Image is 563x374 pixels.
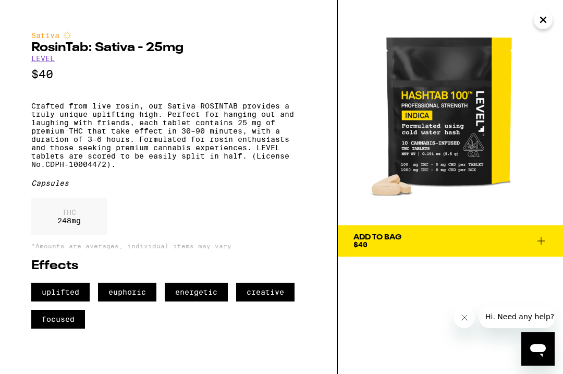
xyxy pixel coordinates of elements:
[454,307,475,328] iframe: Close message
[338,225,563,257] button: Add To Bag$40
[353,234,401,241] div: Add To Bag
[31,198,107,235] div: 248 mg
[31,54,55,63] a: LEVEL
[31,179,305,187] div: Capsules
[31,283,90,301] span: uplifted
[353,240,368,249] span: $40
[521,332,555,366] iframe: Button to launch messaging window
[31,310,85,329] span: focused
[31,42,305,54] h2: RosinTab: Sativa - 25mg
[236,283,295,301] span: creative
[98,283,156,301] span: euphoric
[31,31,305,40] div: Sativa
[31,260,305,272] h2: Effects
[31,102,305,168] p: Crafted from live rosin, our Sativa ROSINTAB provides a truly unique uplifting high. Perfect for ...
[479,305,555,328] iframe: Message from company
[63,31,71,40] img: sativaColor.svg
[31,243,305,249] p: *Amounts are averages, individual items may vary.
[165,283,228,301] span: energetic
[57,208,81,216] p: THC
[31,68,305,81] p: $40
[534,10,553,29] button: Close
